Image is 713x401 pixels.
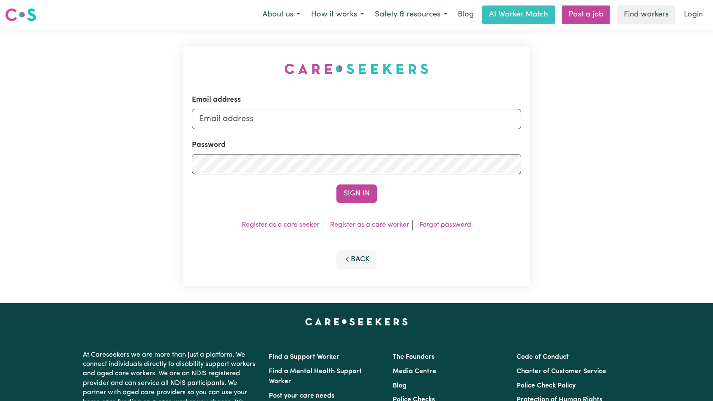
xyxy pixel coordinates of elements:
[516,354,569,360] a: Code of Conduct
[420,222,471,228] a: Forgot password
[269,354,339,360] a: Find a Support Worker
[269,393,334,399] a: Post your care needs
[369,6,453,24] button: Safety & resources
[393,382,407,389] a: Blog
[242,222,320,228] a: Register as a care seeker
[453,5,479,24] a: Blog
[192,139,226,150] label: Password
[679,5,708,24] a: Login
[516,368,606,375] a: Charter of Customer Service
[336,250,377,269] button: Back
[393,368,436,375] a: Media Centre
[562,5,610,24] a: Post a job
[305,318,408,325] a: Careseekers home page
[192,109,522,129] input: Email address
[5,7,36,22] img: Careseekers logo
[516,382,576,389] a: Police Check Policy
[330,222,409,228] a: Register as a care worker
[482,5,555,24] a: AI Worker Match
[192,95,241,106] label: Email address
[393,354,434,360] a: The Founders
[5,5,36,24] a: Careseekers logo
[617,5,675,24] a: Find workers
[257,6,306,24] button: About us
[306,6,369,24] button: How it works
[336,184,377,203] button: Sign In
[269,368,362,385] a: Find a Mental Health Support Worker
